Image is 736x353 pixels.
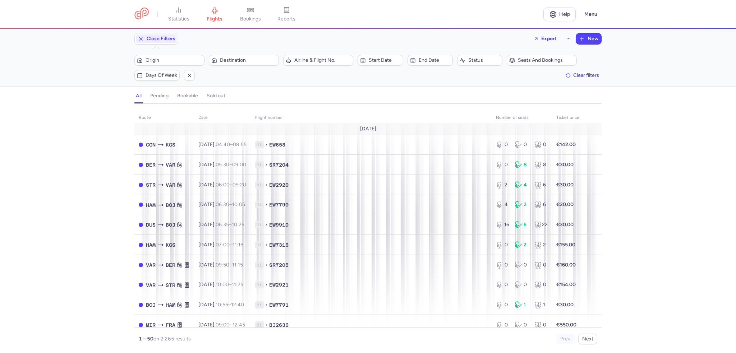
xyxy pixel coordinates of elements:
[534,221,548,228] div: 22
[136,93,142,99] h4: all
[268,6,304,22] a: reports
[147,36,175,42] span: Close Filters
[358,55,403,66] button: Start date
[216,302,244,308] span: –
[496,161,509,168] div: 0
[588,36,598,42] span: New
[255,221,264,228] span: 1L
[541,36,557,41] span: Export
[556,222,574,228] strong: €30.00
[232,262,243,268] time: 11:15
[515,181,528,189] div: 4
[216,262,243,268] span: –
[216,262,229,268] time: 09:50
[166,141,175,149] span: KGS
[146,181,156,189] span: STR
[231,302,244,308] time: 12:40
[134,8,149,21] a: CitizenPlane red outlined logo
[534,181,548,189] div: 6
[198,222,244,228] span: [DATE],
[255,141,264,148] span: 1L
[146,301,156,309] span: BOJ
[255,201,264,208] span: 1L
[496,321,509,329] div: 0
[408,55,453,66] button: End date
[534,261,548,269] div: 0
[515,301,528,308] div: 1
[269,261,289,269] span: SR7205
[556,242,575,248] strong: €155.00
[166,301,175,309] span: HAM
[515,141,528,148] div: 0
[209,55,279,66] button: Destination
[269,161,289,168] span: SR7204
[515,321,528,329] div: 0
[369,57,400,63] span: Start date
[216,302,228,308] time: 10:55
[194,112,251,123] th: date
[216,222,229,228] time: 06:35
[468,57,500,63] span: Status
[265,141,268,148] span: •
[515,261,528,269] div: 0
[515,281,528,288] div: 0
[216,242,243,248] span: –
[534,321,548,329] div: 0
[515,161,528,168] div: 8
[216,182,230,188] time: 06:00
[269,241,289,249] span: EW7316
[496,241,509,249] div: 0
[198,322,245,328] span: [DATE],
[233,182,246,188] time: 09:20
[515,241,528,249] div: 2
[251,112,492,123] th: Flight number
[146,73,177,78] span: Days of week
[216,141,230,148] time: 04:40
[255,161,264,168] span: 1L
[265,181,268,189] span: •
[269,141,285,148] span: EW658
[265,321,268,329] span: •
[457,55,502,66] button: Status
[534,161,548,168] div: 8
[233,141,247,148] time: 08:55
[534,201,548,208] div: 6
[265,261,268,269] span: •
[534,241,548,249] div: 2
[534,141,548,148] div: 0
[146,281,156,289] span: VAR
[198,242,243,248] span: [DATE],
[146,201,156,209] span: HAM
[265,221,268,228] span: •
[283,55,353,66] button: Airline & Flight No.
[507,55,577,66] button: Seats and bookings
[198,141,247,148] span: [DATE],
[198,262,243,268] span: [DATE],
[515,201,528,208] div: 2
[515,221,528,228] div: 6
[161,6,197,22] a: statistics
[216,182,246,188] span: –
[573,73,599,78] span: Clear filters
[139,336,153,342] strong: 1 – 50
[269,201,289,208] span: EW7790
[166,321,175,329] span: FRA
[177,93,198,99] h4: bookable
[146,161,156,169] span: BER
[277,16,295,22] span: reports
[233,242,243,248] time: 11:15
[269,281,289,288] span: EW2921
[556,282,576,288] strong: €154.00
[146,321,156,329] span: MIR
[166,221,175,229] span: BOJ
[240,16,261,22] span: bookings
[552,112,584,123] th: Ticket price
[265,301,268,308] span: •
[216,282,229,288] time: 10:00
[556,201,574,208] strong: €30.00
[255,261,264,269] span: 1L
[265,281,268,288] span: •
[134,112,194,123] th: route
[233,322,245,328] time: 12:45
[559,11,570,17] span: Help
